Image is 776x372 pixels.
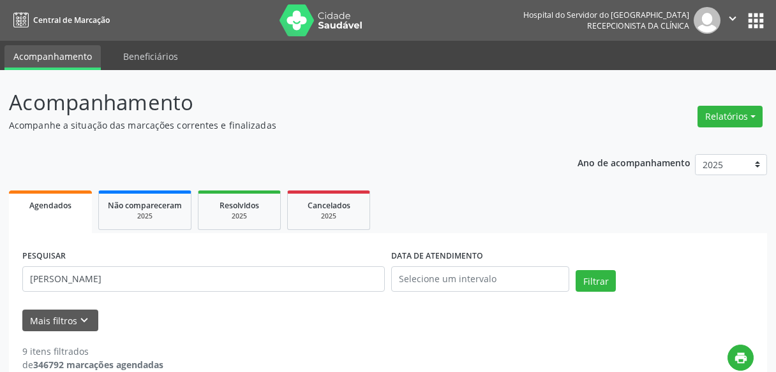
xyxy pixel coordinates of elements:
[22,358,163,371] div: de
[22,247,66,266] label: PESQUISAR
[22,266,385,292] input: Nome, código do beneficiário ou CPF
[391,247,483,266] label: DATA DE ATENDIMENTO
[587,20,689,31] span: Recepcionista da clínica
[727,345,754,371] button: print
[108,200,182,211] span: Não compareceram
[720,7,745,34] button: 
[578,154,690,170] p: Ano de acompanhamento
[523,10,689,20] div: Hospital do Servidor do [GEOGRAPHIC_DATA]
[33,15,110,25] span: Central de Marcação
[220,200,259,211] span: Resolvidos
[207,211,271,221] div: 2025
[297,211,361,221] div: 2025
[33,359,163,371] strong: 346792 marcações agendadas
[9,118,540,132] p: Acompanhe a situação das marcações correntes e finalizadas
[726,11,740,25] i: 
[29,200,71,211] span: Agendados
[108,211,182,221] div: 2025
[114,45,187,68] a: Beneficiários
[694,7,720,34] img: img
[308,200,350,211] span: Cancelados
[745,10,767,32] button: apps
[22,310,98,332] button: Mais filtroskeyboard_arrow_down
[22,345,163,358] div: 9 itens filtrados
[391,266,569,292] input: Selecione um intervalo
[77,313,91,327] i: keyboard_arrow_down
[734,351,748,365] i: print
[9,87,540,118] p: Acompanhamento
[576,270,616,292] button: Filtrar
[9,10,110,31] a: Central de Marcação
[4,45,101,70] a: Acompanhamento
[698,106,763,127] button: Relatórios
